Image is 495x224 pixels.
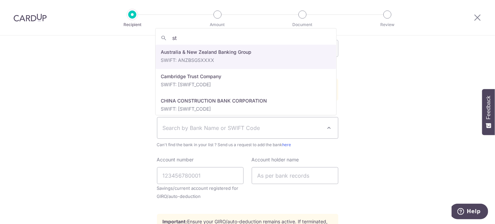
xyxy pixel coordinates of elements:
small: Savings/current account registered for GIRO/auto-deduction [157,184,244,200]
p: Amount [193,21,243,28]
span: Feedback [486,96,492,119]
input: 123456780001 [157,167,244,184]
button: Feedback - Show survey [482,89,495,135]
p: SWIFT: [SWIFT_CODE] [161,106,331,112]
span: Can't find the bank in your list ? Send us a request to add the bank [157,141,338,148]
p: Australia & New Zealand Banking Group [161,49,331,55]
p: CHINA CONSTRUCTION BANK CORPORATION [161,97,331,104]
input: As per bank records [252,167,338,184]
p: Review [362,21,412,28]
p: Cambridge Trust Company [161,73,331,80]
label: Account number [157,156,194,163]
p: SWIFT: ANZBSGSXXXX [161,57,331,64]
label: Account holder name [252,156,299,163]
p: Document [277,21,328,28]
a: here [283,142,291,147]
p: SWIFT: [SWIFT_CODE] [161,81,331,88]
span: Search by Bank Name or SWIFT Code [163,124,322,132]
img: CardUp [14,14,47,22]
p: Recipient [107,21,157,28]
iframe: Opens a widget where you can find more information [452,204,488,221]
